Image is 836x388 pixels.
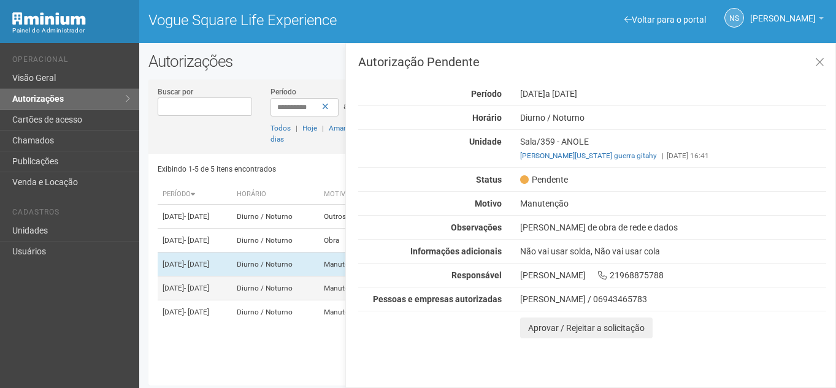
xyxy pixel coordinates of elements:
span: - [DATE] [184,284,209,292]
div: Painel do Administrador [12,25,130,36]
strong: Responsável [451,270,502,280]
a: [PERSON_NAME][US_STATE] guerra gitahy [520,151,657,160]
strong: Motivo [475,199,502,208]
strong: Observações [451,223,502,232]
td: Manutenção [319,276,385,300]
a: [PERSON_NAME] [750,15,824,25]
h1: Vogue Square Life Experience [148,12,478,28]
span: | [322,124,324,132]
td: Diurno / Noturno [232,276,318,300]
td: Obra [319,229,385,253]
span: | [662,151,664,160]
span: | [296,124,297,132]
li: Cadastros [12,208,130,221]
td: Manutenção [319,300,385,324]
h2: Autorizações [148,52,827,70]
span: - [DATE] [184,308,209,316]
td: Diurno / Noturno [232,300,318,324]
strong: Informações adicionais [410,246,502,256]
div: [PERSON_NAME] de obra de rede e dados [511,222,835,233]
span: a [343,101,348,111]
div: Sala/359 - ANOLE [511,136,835,161]
span: - [DATE] [184,236,209,245]
td: [DATE] [158,300,232,324]
a: Hoje [302,124,317,132]
a: Voltar para o portal [624,15,706,25]
li: Operacional [12,55,130,68]
td: Outros [319,205,385,229]
button: Aprovar / Rejeitar a solicitação [520,318,653,338]
td: Manutenção [319,253,385,276]
td: [DATE] [158,253,232,276]
td: Diurno / Noturno [232,229,318,253]
strong: Status [476,175,502,184]
strong: Horário [472,113,502,123]
td: [DATE] [158,205,232,229]
a: Todos [270,124,291,132]
strong: Pessoas e empresas autorizadas [373,294,502,304]
div: Diurno / Noturno [511,112,835,123]
label: Buscar por [158,86,193,97]
div: Exibindo 1-5 de 5 itens encontrados [158,160,485,178]
td: Diurno / Noturno [232,205,318,229]
td: Diurno / Noturno [232,253,318,276]
span: Pendente [520,174,568,185]
div: [DATE] 16:41 [520,150,826,161]
td: [DATE] [158,276,232,300]
th: Motivo [319,184,385,205]
span: - [DATE] [184,212,209,221]
span: a [DATE] [545,89,577,99]
strong: Unidade [469,137,502,146]
label: Período [270,86,296,97]
div: [DATE] [511,88,835,99]
td: [DATE] [158,229,232,253]
div: Manutenção [511,198,835,209]
img: Minium [12,12,86,25]
div: [PERSON_NAME] 21968875788 [511,270,835,281]
div: Não vai usar solda, Não vai usar cola [511,246,835,257]
a: NS [724,8,744,28]
th: Período [158,184,232,205]
a: Amanhã [329,124,356,132]
div: [PERSON_NAME] / 06943465783 [520,294,826,305]
h3: Autorização Pendente [358,56,826,68]
span: Nicolle Silva [750,2,816,23]
th: Horário [232,184,318,205]
strong: Período [471,89,502,99]
span: - [DATE] [184,260,209,268]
